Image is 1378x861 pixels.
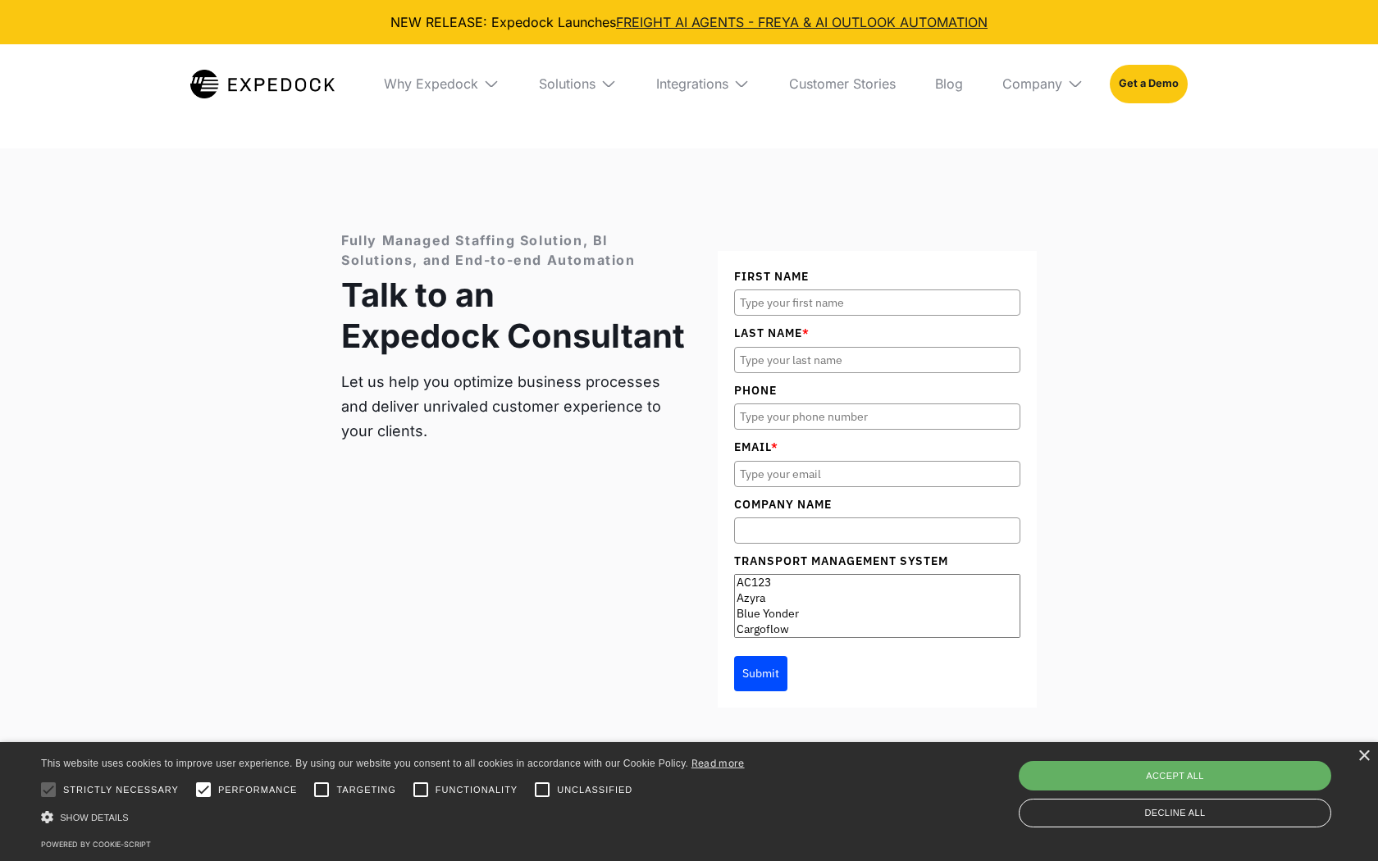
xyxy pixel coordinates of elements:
div: Close [1357,750,1370,763]
a: Powered by cookie-script [41,840,151,849]
span: Targeting [336,783,395,797]
div: Why Expedock [384,75,478,92]
span: Performance [218,783,298,797]
div: Solutions [539,75,595,92]
p: Let us help you optimize business processes and deliver unrivaled customer experience to your cli... [341,370,685,444]
option: AC123 [735,575,1020,590]
iframe: Chat Widget [1296,782,1378,861]
a: Blog [922,44,976,123]
a: Get a Demo [1110,65,1188,102]
label: Phone [734,381,1020,399]
label: Last Name [734,324,1020,342]
div: Show details [41,809,745,826]
span: Strictly necessary [63,783,179,797]
div: Why Expedock [371,44,513,123]
a: Customer Stories [776,44,909,123]
span: This website uses cookies to improve user experience. By using our website you consent to all coo... [41,758,688,769]
input: Type your last name [734,347,1020,373]
div: Company [989,44,1097,123]
span: Show details [60,813,129,822]
a: Read more [691,757,745,769]
div: Accept all [1019,761,1331,790]
h2: Talk to an Expedock Consultant [341,275,685,357]
div: Integrations [656,75,728,92]
label: Transport Management System [734,552,1020,570]
label: Company Name [734,495,1020,513]
input: Type your phone number [734,403,1020,430]
div: Decline all [1019,799,1331,827]
label: Email [734,438,1020,456]
div: NEW RELEASE: Expedock Launches [13,13,1365,31]
input: Type your email [734,461,1020,487]
span: Unclassified [557,783,632,797]
div: Fully Managed Staffing Solution, BI Solutions, and End-to-end Automation [341,230,685,270]
option: Azyra [735,590,1020,606]
div: Solutions [526,44,630,123]
div: Integrations [643,44,763,123]
button: Submit [734,656,787,690]
div: Company [1002,75,1062,92]
option: Blue Yonder [735,606,1020,622]
span: Functionality [436,783,518,797]
input: Type your first name [734,289,1020,316]
option: Cargoflow [735,622,1020,637]
label: First Name [734,267,1020,285]
a: FREIGHT AI AGENTS - FREYA & AI OUTLOOK AUTOMATION [616,14,988,30]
